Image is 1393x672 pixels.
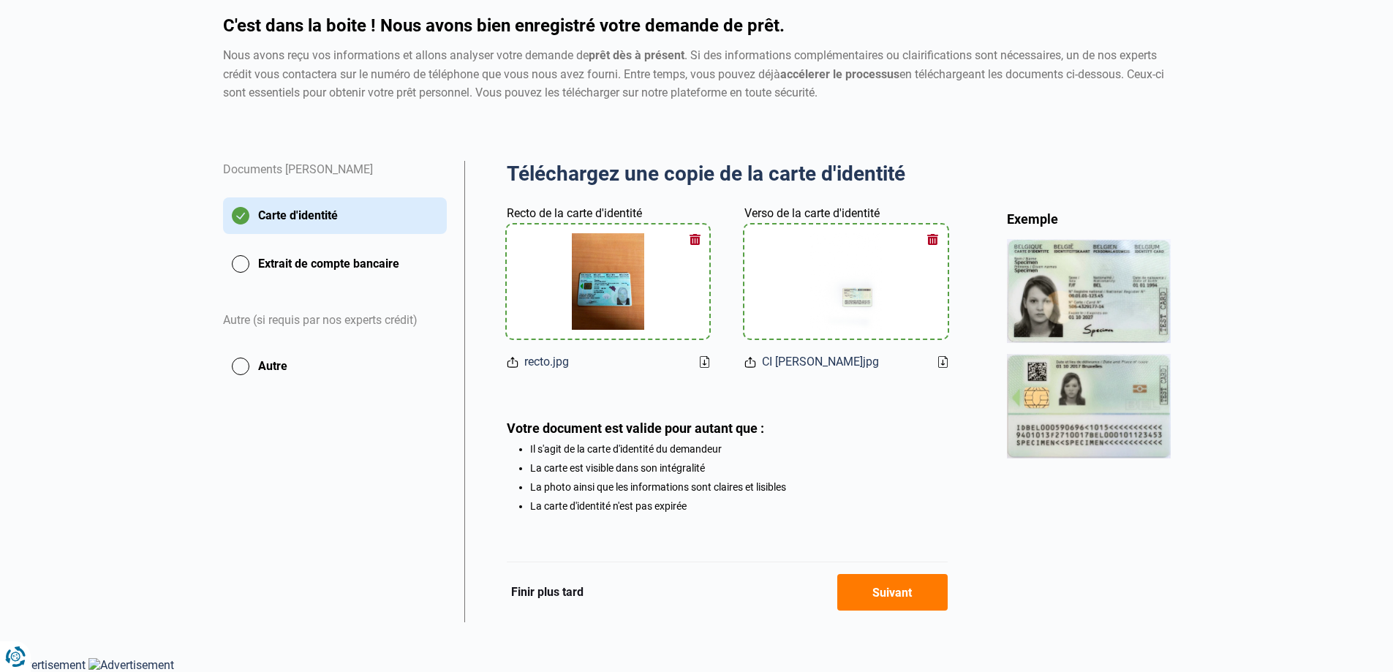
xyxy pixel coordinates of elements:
[530,443,948,455] li: Il s'agit de la carte d'identité du demandeur
[1007,239,1171,458] img: idCard
[589,48,684,62] strong: prêt dès à présent
[524,353,569,371] span: recto.jpg
[530,500,948,512] li: La carte d'identité n'est pas expirée
[223,246,447,282] button: Extrait de compte bancaire
[88,658,174,672] img: Advertisement
[837,574,948,611] button: Suivant
[572,233,644,331] img: idCard1File
[938,356,948,368] a: Download
[507,205,642,222] label: Recto de la carte d'identité
[530,462,948,474] li: La carte est visible dans son intégralité
[223,161,447,197] div: Documents [PERSON_NAME]
[507,161,948,187] h2: Téléchargez une copie de la carte d'identité
[507,583,588,602] button: Finir plus tard
[700,356,709,368] a: Download
[810,233,883,331] img: idCard2File
[1007,211,1171,227] div: Exemple
[507,420,948,436] div: Votre document est valide pour autant que :
[223,348,447,385] button: Autre
[762,353,879,371] span: CI [PERSON_NAME]jpg
[223,17,1171,34] h1: C'est dans la boite ! Nous avons bien enregistré votre demande de prêt.
[744,205,880,222] label: Verso de la carte d'identité
[223,46,1171,102] div: Nous avons reçu vos informations et allons analyser votre demande de . Si des informations complé...
[223,294,447,348] div: Autre (si requis par nos experts crédit)
[780,67,899,81] strong: accélerer le processus
[223,197,447,234] button: Carte d'identité
[530,481,948,493] li: La photo ainsi que les informations sont claires et lisibles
